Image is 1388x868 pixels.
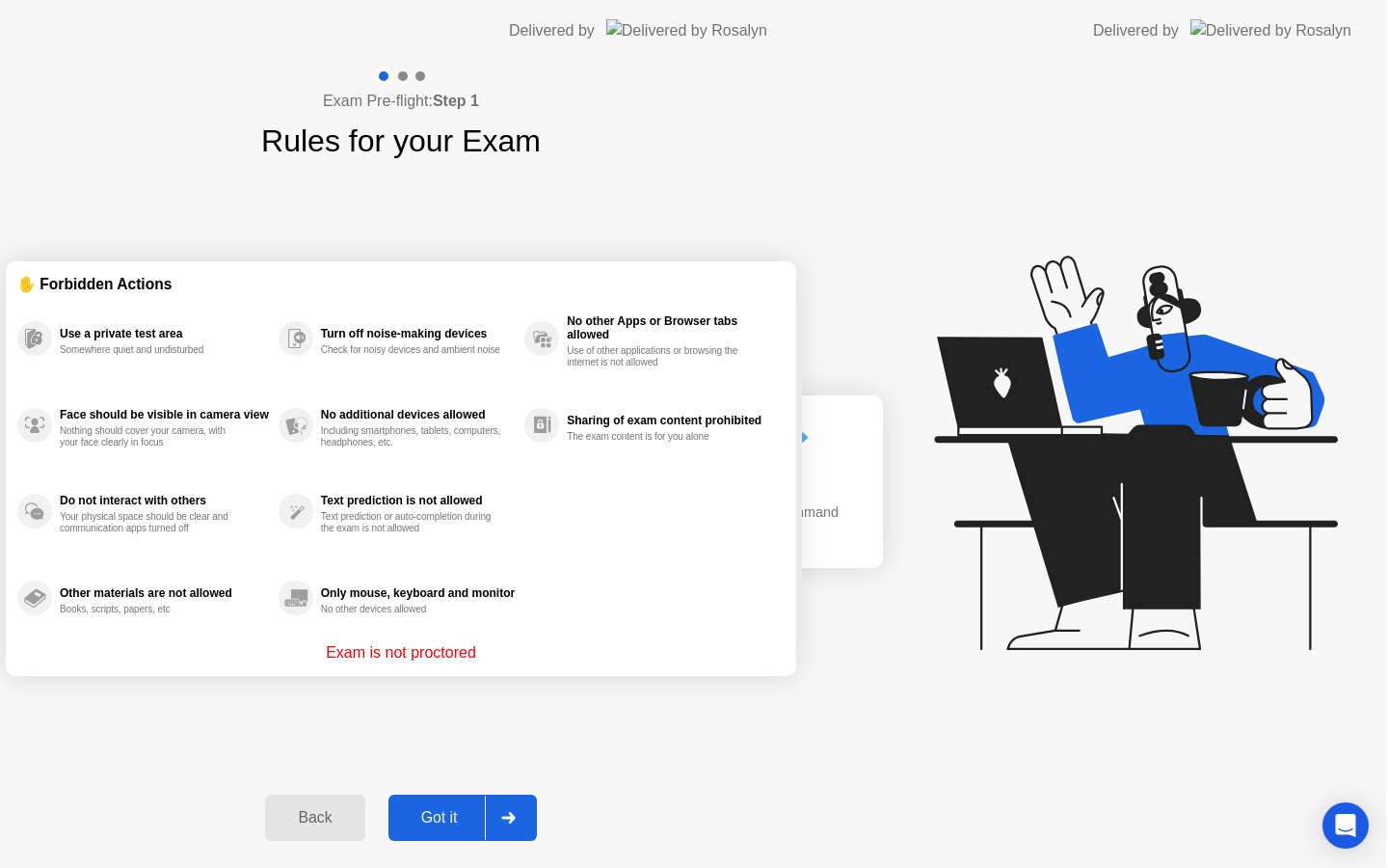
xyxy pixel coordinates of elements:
div: No other devices allowed [321,604,503,615]
div: Delivered by [509,19,595,42]
div: Face should be visible in camera view [60,408,269,421]
div: Do not interact with others [60,494,269,507]
div: Text prediction is not allowed [321,494,515,507]
div: Books, scripts, papers, etc [60,604,242,615]
div: Only mouse, keyboard and monitor [321,586,515,600]
div: Turn off noise-making devices [321,327,515,340]
div: Got it [394,809,485,827]
div: ✋ Forbidden Actions [17,273,785,295]
h4: Exam Pre-flight: [323,90,479,113]
div: Check for noisy devices and ambient noise [321,344,503,356]
div: No additional devices allowed [321,408,515,421]
button: Got it [388,795,537,841]
div: Including smartphones, tablets, computers, headphones, etc. [321,425,503,448]
button: Back [265,795,364,841]
b: Step 1 [433,93,479,109]
div: No other Apps or Browser tabs allowed [567,314,775,341]
div: Sharing of exam content prohibited [567,414,775,427]
div: Nothing should cover your camera, with your face clearly in focus [60,425,242,448]
div: Other materials are not allowed [60,586,269,600]
div: Open Intercom Messenger [1322,802,1369,849]
div: Somewhere quiet and undisturbed [60,344,242,356]
div: Your physical space should be clear and communication apps turned off [60,511,242,534]
div: Text prediction or auto-completion during the exam is not allowed [321,511,503,534]
div: Back [271,809,359,827]
div: Delivered by [1093,19,1179,42]
div: Use of other applications or browsing the internet is not allowed [567,345,749,368]
img: Delivered by Rosalyn [1190,19,1351,41]
img: Delivered by Rosalyn [606,19,767,41]
div: Use a private test area [60,327,269,340]
h1: Rules for your Exam [261,118,541,164]
div: The exam content is for you alone [567,431,749,443]
p: Exam is not proctored [326,641,476,665]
